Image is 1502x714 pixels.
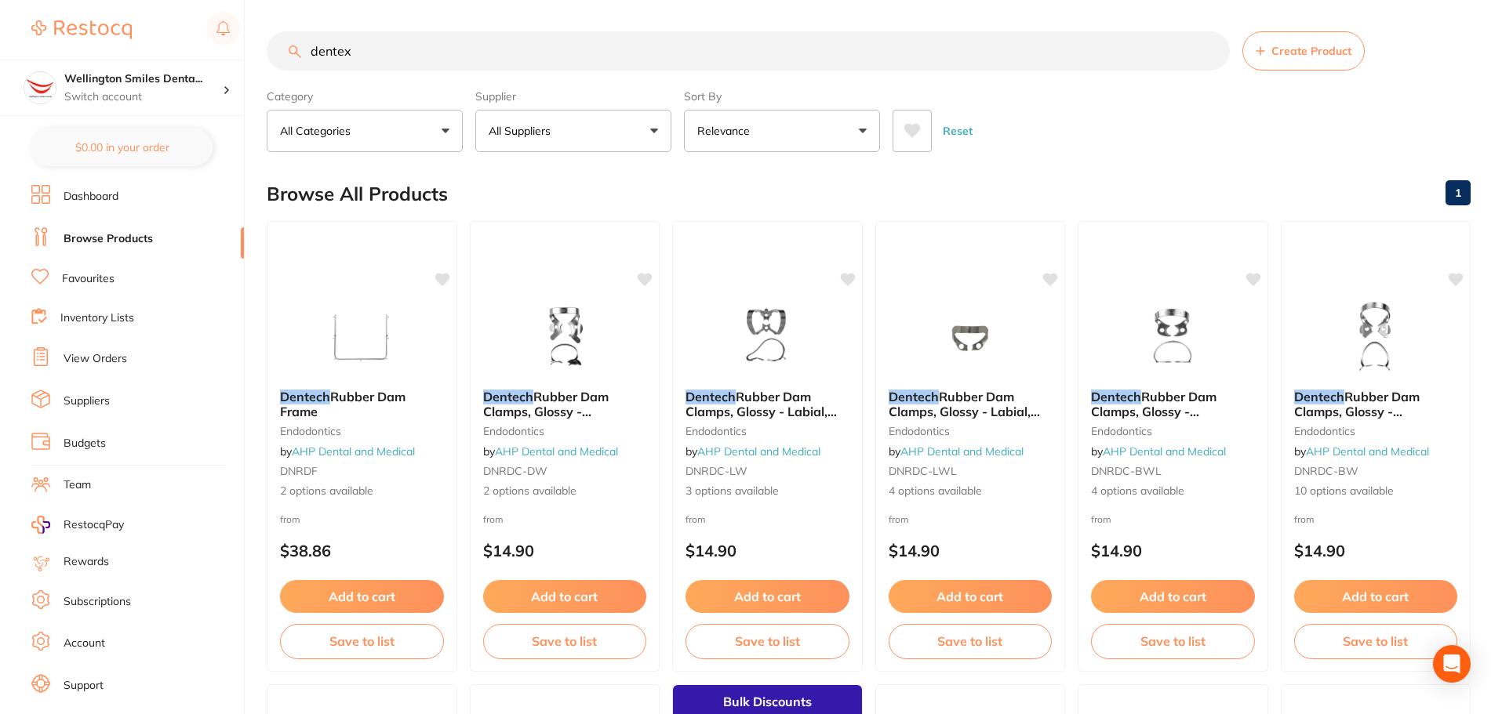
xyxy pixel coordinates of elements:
[475,89,671,103] label: Supplier
[1091,389,1217,448] span: Rubber Dam Clamps, Glossy - [MEDICAL_DATA], Wingless
[1122,299,1224,377] img: Dentech Rubber Dam Clamps, Glossy - Bicuspid, Wingless
[267,89,463,103] label: Category
[1433,645,1471,683] div: Open Intercom Messenger
[1294,484,1458,499] span: 10 options available
[889,542,1053,560] p: $14.90
[64,594,131,610] a: Subscriptions
[280,123,357,139] p: All Categories
[24,72,56,103] img: Wellington Smiles Dental
[31,516,50,534] img: RestocqPay
[31,20,132,39] img: Restocq Logo
[495,444,618,458] a: AHP Dental and Medical
[684,89,880,103] label: Sort By
[1294,580,1458,613] button: Add to cart
[1091,390,1255,419] b: Dentech Rubber Dam Clamps, Glossy - Bicuspid, Wingless
[64,71,223,87] h4: Wellington Smiles Dental
[31,12,132,48] a: Restocq Logo
[280,389,406,419] span: Rubber Dam Frame
[280,484,444,499] span: 2 options available
[1446,177,1471,208] a: 1
[1091,580,1255,613] button: Add to cart
[483,444,618,458] span: by
[64,517,124,533] span: RestocqPay
[889,390,1053,419] b: Dentech Rubber Dam Clamps, Glossy - Labial, Wingless
[1294,389,1456,433] span: Rubber Dam Clamps, Glossy - [MEDICAL_DATA], Winged
[889,464,957,478] span: DNRDC-LWL
[514,299,616,377] img: Dentech Rubber Dam Clamps, Glossy - Deciduous, Winged
[686,444,820,458] span: by
[686,389,736,404] em: Dentech
[292,444,415,458] a: AHP Dental and Medical
[475,110,671,152] button: All Suppliers
[1091,389,1141,404] em: Dentech
[1294,390,1458,419] b: Dentech Rubber Dam Clamps, Glossy - Bicuspid, Winged
[900,444,1024,458] a: AHP Dental and Medical
[1091,464,1162,478] span: DNRDC-BWL
[267,110,463,152] button: All Categories
[1091,624,1255,658] button: Save to list
[483,425,647,437] small: endodontics
[1294,444,1429,458] span: by
[1325,299,1427,377] img: Dentech Rubber Dam Clamps, Glossy - Bicuspid, Winged
[716,299,818,377] img: Dentech Rubber Dam Clamps, Glossy - Labial, Winged
[938,110,977,152] button: Reset
[483,484,647,499] span: 2 options available
[1091,484,1255,499] span: 4 options available
[280,444,415,458] span: by
[1294,624,1458,658] button: Save to list
[889,389,939,404] em: Dentech
[1294,425,1458,437] small: endodontics
[686,580,849,613] button: Add to cart
[686,513,706,525] span: from
[64,678,104,694] a: Support
[280,390,444,419] b: Dentech Rubber Dam Frame
[1294,513,1315,525] span: from
[280,389,330,404] em: Dentech
[889,513,909,525] span: from
[686,425,849,437] small: endodontics
[1091,513,1111,525] span: from
[686,390,849,419] b: Dentech Rubber Dam Clamps, Glossy - Labial, Winged
[62,271,115,287] a: Favourites
[889,444,1024,458] span: by
[889,484,1053,499] span: 4 options available
[64,351,127,367] a: View Orders
[1294,464,1358,478] span: DNRDC-BW
[686,464,747,478] span: DNRDC-LW
[1306,444,1429,458] a: AHP Dental and Medical
[889,389,1040,433] span: Rubber Dam Clamps, Glossy - Labial, Wingless
[483,390,647,419] b: Dentech Rubber Dam Clamps, Glossy - Deciduous, Winged
[267,31,1230,71] input: Search Products
[686,624,849,658] button: Save to list
[31,516,124,534] a: RestocqPay
[280,464,318,478] span: DNRDF
[280,624,444,658] button: Save to list
[483,580,647,613] button: Add to cart
[483,624,647,658] button: Save to list
[1271,45,1351,57] span: Create Product
[483,542,647,560] p: $14.90
[64,393,110,409] a: Suppliers
[267,183,448,205] h2: Browse All Products
[483,389,533,404] em: Dentech
[697,123,756,139] p: Relevance
[64,636,105,651] a: Account
[483,464,547,478] span: DNRDC-DW
[280,425,444,437] small: endodontics
[64,554,109,570] a: Rewards
[64,477,91,493] a: Team
[1091,542,1255,560] p: $14.90
[64,231,153,247] a: Browse Products
[686,484,849,499] span: 3 options available
[489,123,557,139] p: All Suppliers
[889,624,1053,658] button: Save to list
[686,542,849,560] p: $14.90
[280,580,444,613] button: Add to cart
[919,299,1021,377] img: Dentech Rubber Dam Clamps, Glossy - Labial, Wingless
[483,513,504,525] span: from
[31,129,213,166] button: $0.00 in your order
[60,310,134,326] a: Inventory Lists
[889,425,1053,437] small: endodontics
[686,389,837,433] span: Rubber Dam Clamps, Glossy - Labial, Winged
[64,436,106,451] a: Budgets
